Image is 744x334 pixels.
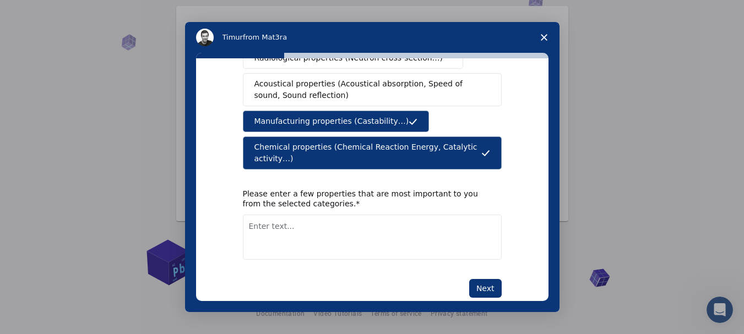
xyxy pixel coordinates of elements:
[22,8,62,18] span: Support
[469,279,502,298] button: Next
[222,33,243,41] span: Timur
[254,52,443,64] span: Radiological properties (Neutron cross-section…)
[243,47,464,69] button: Radiological properties (Neutron cross-section…)
[529,22,560,53] span: Close survey
[196,29,214,46] img: Profile image for Timur
[254,78,484,101] span: Acoustical properties (Acoustical absorption, Speed of sound, Sound reflection)
[243,73,502,106] button: Acoustical properties (Acoustical absorption, Speed of sound, Sound reflection)
[243,189,485,209] div: Please enter a few properties that are most important to you from the selected categories.
[254,116,409,127] span: Manufacturing properties (Castability…)
[243,215,502,260] textarea: Enter text...
[254,141,481,165] span: Chemical properties (Chemical Reaction Energy, Catalytic activity…)
[243,136,502,169] button: Chemical properties (Chemical Reaction Energy, Catalytic activity…)
[243,111,430,132] button: Manufacturing properties (Castability…)
[243,33,287,41] span: from Mat3ra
